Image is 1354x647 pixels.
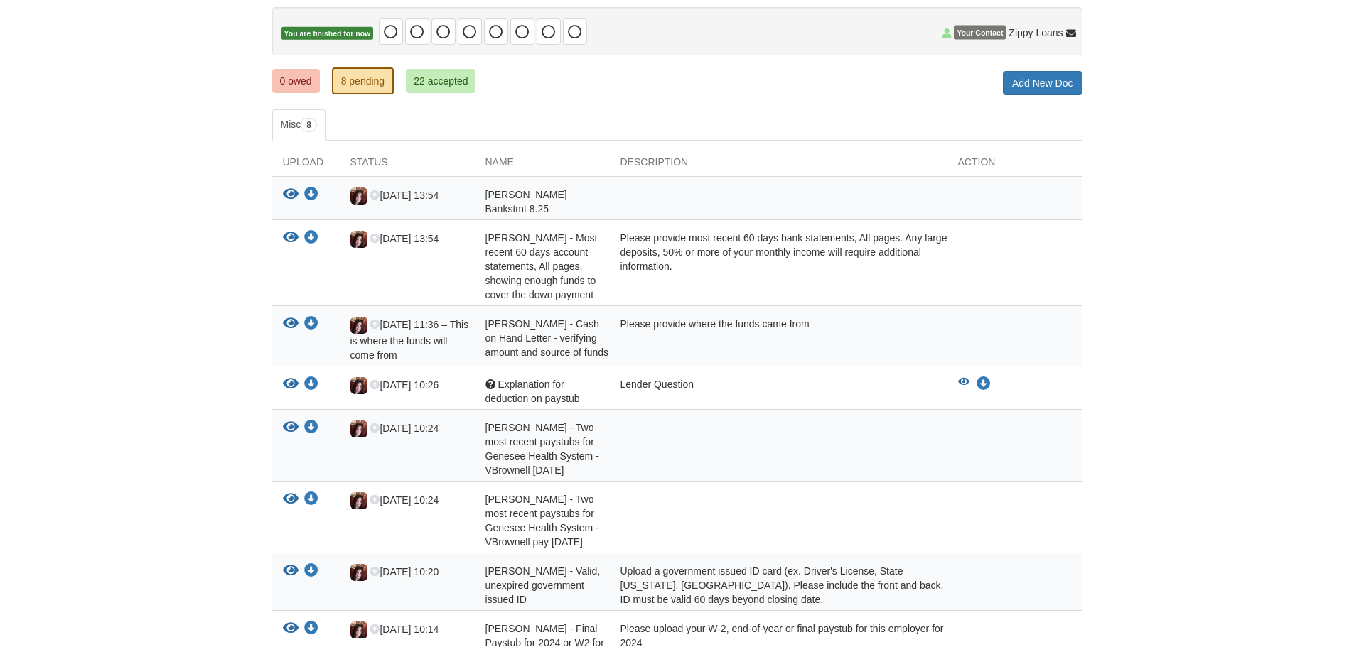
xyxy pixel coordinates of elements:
a: 0 owed [272,69,320,93]
a: Misc [272,109,326,141]
div: Action [947,155,1082,176]
a: Download Victoria Brownell - Cash on Hand Letter - verifying amount and source of funds [304,319,318,330]
img: Upload Icon [350,317,367,334]
img: Upload Icon [350,231,367,248]
img: Upload Icon [350,621,367,638]
span: [DATE] 13:54 [370,190,439,201]
span: 8 [301,118,317,132]
img: Upload Icon [350,492,367,509]
span: [DATE] 10:26 [370,379,439,391]
a: Add New Doc [1003,71,1082,95]
div: Upload [272,155,340,176]
button: View Explanation for deduction on paystub [958,377,969,391]
a: Download Victoria Brownell - Two most recent paystubs for Genesee Health System - VBrownell pay 9... [304,494,318,506]
span: [DATE] 13:54 [370,233,439,244]
button: View Victoria Brownell - Final Paystub for 2024 or W2 for 2024 for Genesee Health System [283,621,299,636]
span: [PERSON_NAME] - Most recent 60 days account statements, All pages, showing enough funds to cover ... [485,232,598,300]
span: [DATE] 10:14 [370,624,439,635]
div: Name [475,155,610,176]
span: [DATE] 10:24 [370,423,439,434]
a: Download Victoria Brownell - Valid, unexpired government issued ID [304,566,318,577]
a: Download Explanation for deduction on paystub [977,379,991,390]
div: Please provide where the funds came from [610,317,947,362]
div: Please provide most recent 60 days bank statements, All pages. Any large deposits, 50% or more of... [610,231,947,302]
button: View Victoria Brownell - Two most recent paystubs for Genesee Health System - VBrownell 10.10.25 [283,420,299,435]
span: You are finished for now [281,27,374,40]
button: View Victoria Brownell - Cash on Hand Letter - verifying amount and source of funds [283,317,299,332]
span: [DATE] 11:36 – This is where the funds will come from [350,319,469,361]
button: View Victoria Brownell - Most recent 60 days account statements, All pages, showing enough funds ... [283,231,299,246]
span: [DATE] 10:20 [370,566,439,577]
div: Description [610,155,947,176]
span: Zippy Loans [1009,26,1063,40]
a: Download Victoria Brownell - Two most recent paystubs for Genesee Health System - VBrownell 10.10.25 [304,423,318,434]
button: View Victoria Brownell - Valid, unexpired government issued ID [283,564,299,579]
img: Upload Icon [350,420,367,437]
img: Upload Icon [350,377,367,394]
span: [PERSON_NAME] - Two most recent paystubs for Genesee Health System - VBrownell [DATE] [485,422,599,476]
a: Download V.Brownell Bankstmt 8.25 [304,190,318,201]
div: Status [340,155,475,176]
button: View Victoria Brownell - Two most recent paystubs for Genesee Health System - VBrownell pay 9.26.25 [283,492,299,507]
div: Upload a government issued ID card (ex. Driver's License, State [US_STATE], [GEOGRAPHIC_DATA]). P... [610,564,947,607]
a: Download Victoria Brownell - Final Paystub for 2024 or W2 for 2024 for Genesee Health System [304,624,318,635]
a: Download Explanation for deduction on paystub [304,379,318,391]
span: [PERSON_NAME] - Cash on Hand Letter - verifying amount and source of funds [485,318,609,358]
button: View Explanation for deduction on paystub [283,377,299,392]
a: 8 pending [332,67,394,94]
span: [PERSON_NAME] - Two most recent paystubs for Genesee Health System - VBrownell pay [DATE] [485,494,599,548]
a: Download Victoria Brownell - Most recent 60 days account statements, All pages, showing enough fu... [304,233,318,244]
button: View V.Brownell Bankstmt 8.25 [283,187,299,202]
span: [DATE] 10:24 [370,494,439,506]
span: Your Contact [954,26,1006,40]
span: Explanation for deduction on paystub [485,379,580,404]
span: [PERSON_NAME] Bankstmt 8.25 [485,189,567,214]
img: Upload Icon [350,564,367,581]
a: 22 accepted [406,69,475,93]
span: [PERSON_NAME] - Valid, unexpired government issued ID [485,565,601,605]
img: Upload Icon [350,187,367,205]
div: Lender Question [610,377,947,406]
